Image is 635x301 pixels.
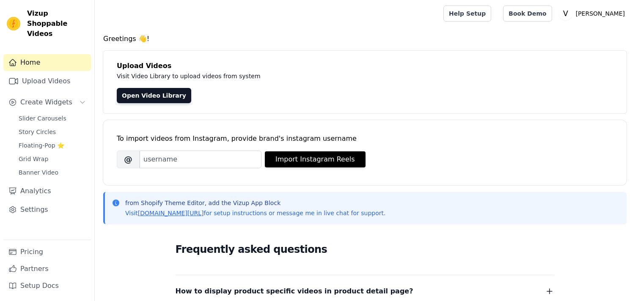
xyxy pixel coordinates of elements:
[3,277,91,294] a: Setup Docs
[19,114,66,123] span: Slider Carousels
[103,34,627,44] h4: Greetings 👋!
[14,167,91,178] a: Banner Video
[140,150,261,168] input: username
[3,260,91,277] a: Partners
[3,244,91,260] a: Pricing
[3,54,91,71] a: Home
[14,153,91,165] a: Grid Wrap
[19,128,56,136] span: Story Circles
[20,97,72,107] span: Create Widgets
[117,61,613,71] h4: Upload Videos
[7,17,20,30] img: Vizup
[19,141,64,150] span: Floating-Pop ⭐
[176,241,555,258] h2: Frequently asked questions
[27,8,88,39] span: Vizup Shoppable Videos
[265,151,366,167] button: Import Instagram Reels
[14,112,91,124] a: Slider Carousels
[117,71,496,81] p: Visit Video Library to upload videos from system
[117,88,191,103] a: Open Video Library
[176,285,413,297] span: How to display product specific videos in product detail page?
[19,168,58,177] span: Banner Video
[19,155,48,163] span: Grid Wrap
[3,94,91,111] button: Create Widgets
[503,5,552,22] a: Book Demo
[14,140,91,151] a: Floating-Pop ⭐
[3,201,91,218] a: Settings
[138,210,204,216] a: [DOMAIN_NAME][URL]
[3,183,91,200] a: Analytics
[125,209,385,217] p: Visit for setup instructions or message me in live chat for support.
[572,6,628,21] p: [PERSON_NAME]
[117,134,613,144] div: To import videos from Instagram, provide brand's instagram username
[443,5,491,22] a: Help Setup
[125,199,385,207] p: from Shopify Theme Editor, add the Vizup App Block
[117,150,140,168] span: @
[3,73,91,90] a: Upload Videos
[559,6,628,21] button: V [PERSON_NAME]
[14,126,91,138] a: Story Circles
[563,9,568,18] text: V
[176,285,555,297] button: How to display product specific videos in product detail page?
